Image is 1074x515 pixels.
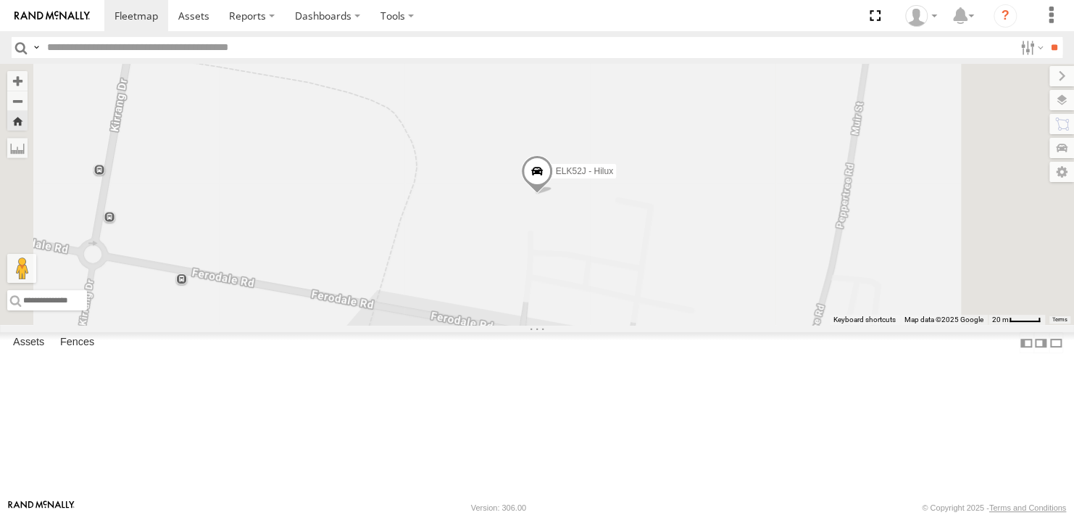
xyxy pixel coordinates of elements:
div: Version: 306.00 [471,503,526,512]
i: ? [994,4,1017,28]
button: Drag Pegman onto the map to open Street View [7,254,36,283]
label: Measure [7,138,28,158]
a: Terms (opens in new tab) [1052,317,1067,323]
span: ELK52J - Hilux [556,166,613,176]
label: Map Settings [1049,162,1074,182]
a: Terms and Conditions [989,503,1066,512]
button: Zoom Home [7,111,28,131]
span: Map data ©2025 Google [904,316,983,324]
div: Bec Moran [900,5,942,27]
button: Map scale: 20 m per 40 pixels [988,315,1045,325]
span: 20 m [992,316,1009,324]
img: rand-logo.svg [14,11,90,21]
label: Fences [53,333,101,353]
button: Zoom in [7,71,28,91]
label: Assets [6,333,51,353]
label: Search Filter Options [1015,37,1046,58]
button: Keyboard shortcuts [833,315,896,325]
div: © Copyright 2025 - [922,503,1066,512]
label: Dock Summary Table to the Right [1033,332,1048,353]
label: Search Query [30,37,42,58]
a: Visit our Website [8,500,75,515]
button: Zoom out [7,91,28,111]
label: Hide Summary Table [1049,332,1063,353]
label: Dock Summary Table to the Left [1019,332,1033,353]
